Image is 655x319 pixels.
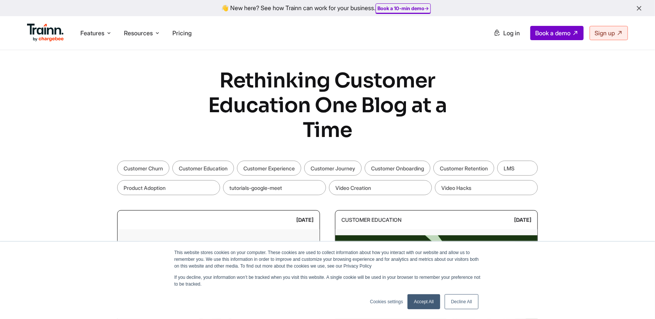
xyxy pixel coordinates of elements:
span: Log in [503,29,520,37]
h1: Rethinking Customer Education One Blog at a Time [187,68,468,143]
a: Customer Education [172,161,234,176]
a: Customer Journey [304,161,362,176]
a: Book a 10-min demo→ [377,5,429,11]
a: Accept All [407,294,440,309]
a: Pricing [172,29,192,37]
a: Book a demo [530,26,584,40]
a: Sign up [590,26,628,40]
span: Features [80,29,104,37]
a: LMS [497,161,538,176]
a: Customer Onboarding [365,161,430,176]
a: Decline All [445,294,478,309]
div: 👋 New here? See how Trainn can work for your business. [5,5,650,12]
p: This website stores cookies on your computer. These cookies are used to collect information about... [174,249,481,269]
p: If you decline, your information won’t be tracked when you visit this website. A single cookie wi... [174,274,481,287]
a: Product Adoption [117,180,220,195]
a: Cookies settings [370,298,403,305]
a: tutorials-google-meet [223,180,326,195]
a: Customer Retention [433,161,494,176]
a: Video Hacks [435,180,538,195]
a: Customer Experience [237,161,301,176]
span: Resources [124,29,153,37]
b: Book a 10-min demo [377,5,424,11]
div: [DATE] [514,214,531,226]
a: Video Creation [329,180,432,195]
a: Log in [489,26,524,40]
span: Book a demo [535,29,570,37]
div: Customer Education [341,214,401,226]
div: [DATE] [296,214,314,226]
a: Customer Churn [117,161,169,176]
span: Sign up [595,29,615,37]
img: Trainn Logo [27,24,64,42]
